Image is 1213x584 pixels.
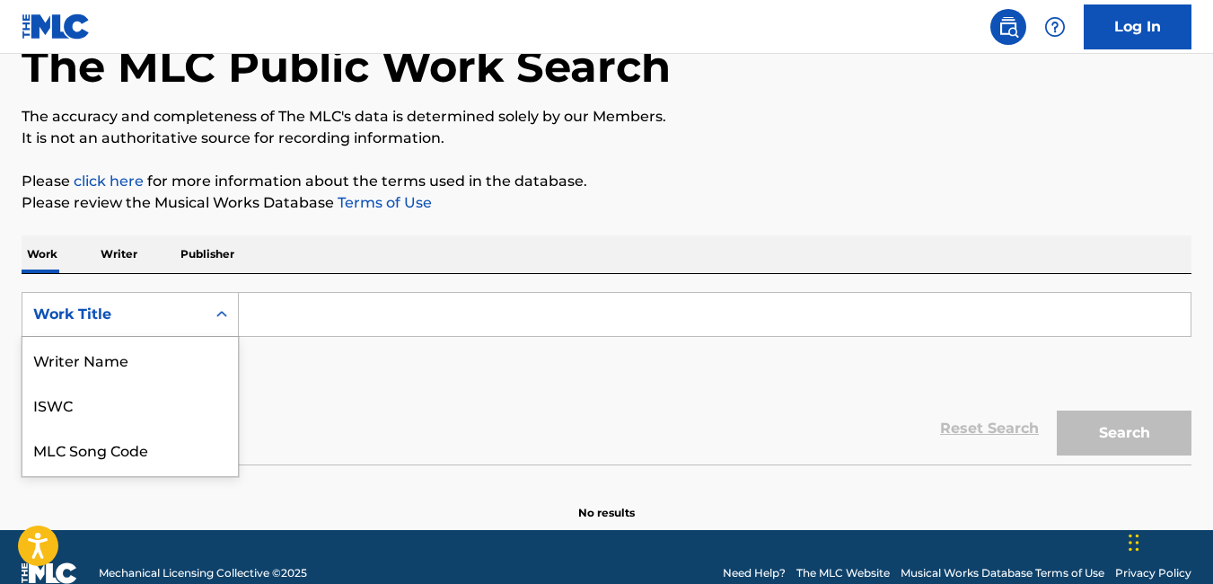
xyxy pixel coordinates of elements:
div: Help [1037,9,1073,45]
a: Terms of Use [334,194,432,211]
a: Log In [1084,4,1191,49]
p: Work [22,235,63,273]
div: Drag [1129,516,1139,570]
p: The accuracy and completeness of The MLC's data is determined solely by our Members. [22,106,1191,128]
img: help [1044,16,1066,38]
p: Please for more information about the terms used in the database. [22,171,1191,192]
div: MLC Song Code [22,427,238,472]
a: The MLC Website [796,565,890,581]
p: Publisher [175,235,240,273]
h1: The MLC Public Work Search [22,40,671,93]
div: Writer IPI [22,472,238,517]
a: Need Help? [723,565,786,581]
img: search [998,16,1019,38]
div: Writer Name [22,337,238,382]
form: Search Form [22,292,1191,465]
img: MLC Logo [22,13,91,40]
p: Writer [95,235,143,273]
img: logo [22,562,77,584]
p: It is not an authoritative source for recording information. [22,128,1191,149]
a: click here [74,173,144,190]
div: Work Title [33,304,195,325]
a: Privacy Policy [1115,565,1191,581]
iframe: Chat Widget [1123,498,1213,584]
span: Mechanical Licensing Collective © 2025 [99,565,307,581]
p: Please review the Musical Works Database [22,192,1191,214]
p: No results [578,483,635,521]
a: Public Search [990,9,1026,45]
div: ISWC [22,382,238,427]
a: Musical Works Database Terms of Use [901,565,1104,581]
